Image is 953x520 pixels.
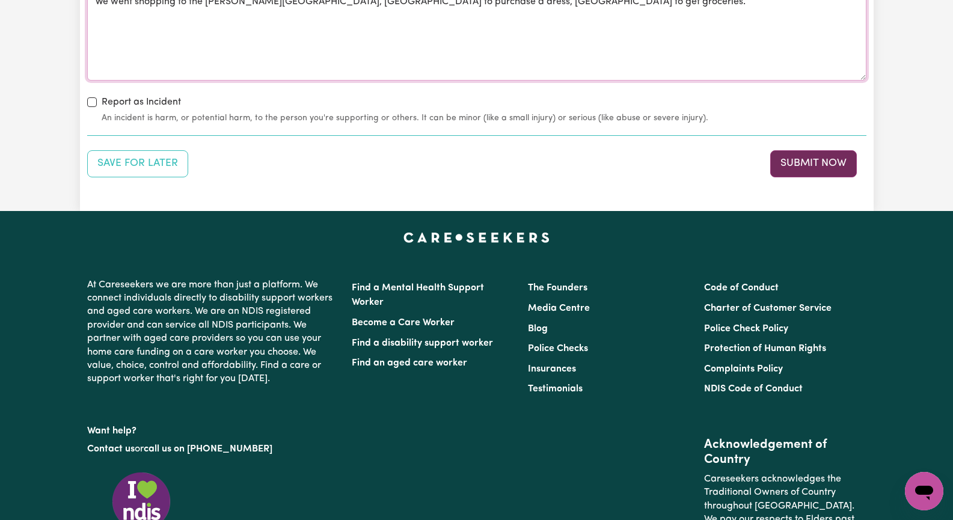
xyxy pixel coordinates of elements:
a: Charter of Customer Service [704,304,832,313]
p: Want help? [87,420,337,438]
a: call us on [PHONE_NUMBER] [144,444,272,454]
a: Careseekers home page [403,233,550,242]
a: Find a Mental Health Support Worker [352,283,484,307]
label: Report as Incident [102,95,181,109]
a: Protection of Human Rights [704,344,826,353]
a: Police Check Policy [704,324,788,334]
button: Submit your job report [770,150,857,177]
p: or [87,438,337,460]
iframe: Button to launch messaging window [905,472,943,510]
small: An incident is harm, or potential harm, to the person you're supporting or others. It can be mino... [102,112,866,124]
button: Save your job report [87,150,188,177]
a: Insurances [528,364,576,374]
a: Find an aged care worker [352,358,467,368]
a: Police Checks [528,344,588,353]
a: Blog [528,324,548,334]
a: Complaints Policy [704,364,783,374]
h2: Acknowledgement of Country [704,438,866,468]
a: NDIS Code of Conduct [704,384,803,394]
a: Media Centre [528,304,590,313]
p: At Careseekers we are more than just a platform. We connect individuals directly to disability su... [87,274,337,391]
a: The Founders [528,283,587,293]
a: Find a disability support worker [352,338,493,348]
a: Code of Conduct [704,283,779,293]
a: Testimonials [528,384,583,394]
a: Contact us [87,444,135,454]
a: Become a Care Worker [352,318,455,328]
